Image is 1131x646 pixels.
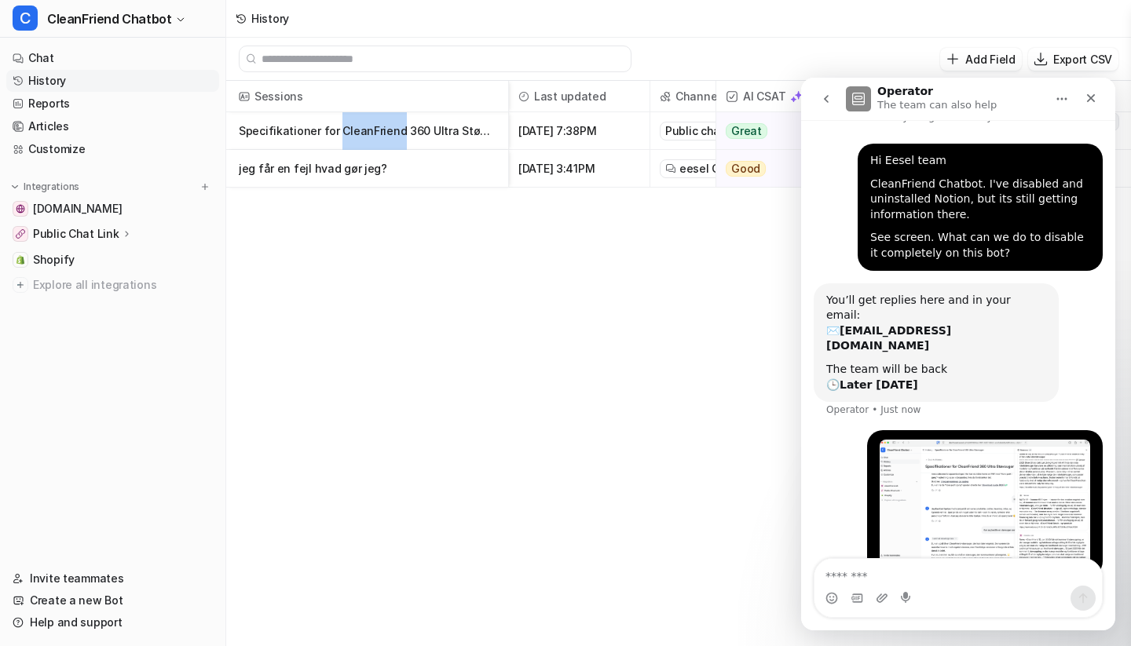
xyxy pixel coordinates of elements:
img: eeselChat [665,163,676,174]
div: Public chat [660,122,730,141]
span: CleanFriend Chatbot [47,8,171,30]
a: Reports [6,93,219,115]
iframe: Intercom live chat [801,78,1115,630]
span: Last updated [515,81,643,112]
a: cleanfriend.dk[DOMAIN_NAME] [6,198,219,220]
p: jeg får en fejl hvad gør jeg? [239,150,496,188]
span: [DATE] 7:38PM [515,112,643,150]
p: Specifikationer for CleanFriend 360 Ultra Støvsuger [239,112,496,150]
span: Explore all integrations [33,272,213,297]
button: Great [716,112,816,150]
p: Add Field [965,51,1015,68]
button: Export CSV [1028,48,1118,71]
span: Channel [657,81,709,112]
button: Integrations [6,179,84,195]
span: [DATE] 3:41PM [515,150,643,188]
a: Create a new Bot [6,589,219,611]
a: eesel Chat [665,161,727,177]
span: Good [726,161,766,177]
span: [DOMAIN_NAME] [33,201,122,217]
a: ShopifyShopify [6,249,219,271]
span: Shopify [33,252,75,268]
img: menu_add.svg [199,181,210,192]
div: History [251,10,289,27]
a: Explore all integrations [6,274,219,296]
a: Help and support [6,611,219,633]
img: expand menu [9,181,20,192]
img: explore all integrations [13,277,28,293]
a: History [6,70,219,92]
button: Good [716,150,816,188]
img: Public Chat Link [16,229,25,239]
span: Sessions [232,81,502,112]
p: Export CSV [1053,51,1112,68]
span: Great [726,123,767,139]
button: Add Field [940,48,1021,71]
img: Shopify [16,255,25,265]
p: Public Chat Link [33,226,119,242]
a: Customize [6,138,219,160]
a: Invite teammates [6,568,219,589]
a: Articles [6,115,219,137]
img: cleanfriend.dk [16,204,25,214]
span: eesel Chat [679,161,738,177]
span: AI CSAT [723,81,819,112]
a: Chat [6,47,219,69]
span: C [13,5,38,31]
p: Integrations [24,181,79,193]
